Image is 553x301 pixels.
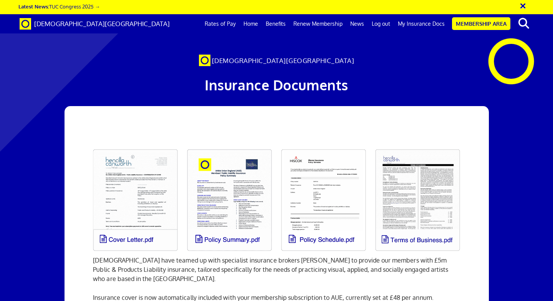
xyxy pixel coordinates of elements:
a: Benefits [262,14,290,33]
a: Renew Membership [290,14,346,33]
a: My Insurance Docs [394,14,449,33]
strong: Latest News: [18,3,49,10]
button: search [512,15,535,32]
a: Log out [368,14,394,33]
a: Rates of Pay [201,14,240,33]
a: Home [240,14,262,33]
span: Insurance Documents [205,76,348,93]
span: [DEMOGRAPHIC_DATA][GEOGRAPHIC_DATA] [212,57,354,65]
a: News [346,14,368,33]
a: Latest News:TUC Congress 2025 → [18,3,100,10]
a: Membership Area [452,17,510,30]
p: [DEMOGRAPHIC_DATA] have teamed up with specialist insurance brokers [PERSON_NAME] to provide our ... [93,256,460,283]
span: [DEMOGRAPHIC_DATA][GEOGRAPHIC_DATA] [34,20,170,28]
a: Brand [DEMOGRAPHIC_DATA][GEOGRAPHIC_DATA] [14,14,176,33]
